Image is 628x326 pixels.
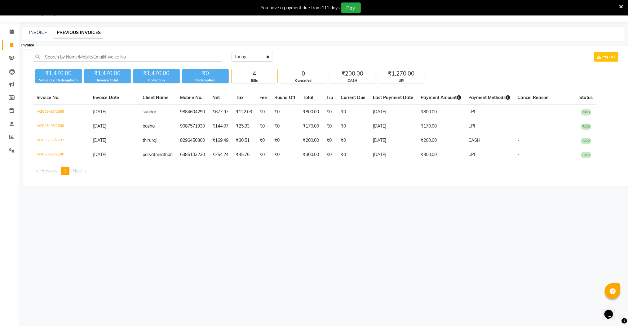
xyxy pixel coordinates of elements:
span: Invoice No. [37,95,60,100]
div: 4 [232,69,277,78]
td: ₹30.51 [232,133,256,148]
span: Status [580,95,593,100]
nav: Pagination [33,167,620,175]
div: CASH [329,78,375,83]
td: ₹0 [271,105,299,120]
td: ₹0 [271,119,299,133]
div: UPI [378,78,424,83]
span: Next [73,168,82,174]
span: Net [212,95,220,100]
td: ₹200.00 [417,133,465,148]
td: ₹0 [337,119,369,133]
span: Client Name [143,95,169,100]
td: [DATE] [369,133,417,148]
span: Round Off [274,95,295,100]
td: ₹170.00 [299,119,323,133]
td: ₹0 [337,133,369,148]
button: Pay [341,2,361,13]
span: Total [303,95,313,100]
td: ₹0 [337,148,369,162]
span: PAID [581,152,591,158]
td: ₹0 [256,105,271,120]
span: PAID [581,138,591,144]
td: ₹0 [271,133,299,148]
span: parvathinathan [143,152,173,157]
span: Current Due [341,95,365,100]
td: ₹169.49 [209,133,232,148]
div: Value (Ex. Redemption) [35,78,82,83]
div: Redemption [182,78,229,83]
span: CASH [468,137,481,143]
div: ₹0 [182,69,229,78]
td: ₹144.07 [209,119,232,133]
td: ₹0 [256,119,271,133]
span: Previous [40,168,57,174]
span: thiruraj [143,137,157,143]
div: ₹1,470.00 [35,69,82,78]
td: V/2025-26/2598 [33,119,89,133]
td: V/2025-26/2597 [33,133,89,148]
td: ₹0 [323,105,337,120]
td: V/2025-26/2596 [33,148,89,162]
td: ₹0 [323,148,337,162]
td: ₹25.93 [232,119,256,133]
div: Invoice Total [84,78,131,83]
span: sundar [143,109,156,115]
td: [DATE] [369,105,417,120]
input: Search by Name/Mobile/Email/Invoice No [33,52,222,62]
td: ₹200.00 [299,133,323,148]
span: Invoice Date [93,95,119,100]
span: UPI [468,109,475,115]
span: Export [603,54,616,59]
td: 6385103230 [176,148,209,162]
button: Export [594,52,618,62]
td: 9087571930 [176,119,209,133]
span: Last Payment Date [373,95,413,100]
td: ₹170.00 [417,119,465,133]
div: You have a payment due from 111 days [261,5,340,11]
a: INVOICE [29,30,47,35]
span: - [518,123,520,129]
td: ₹0 [337,105,369,120]
a: PREVIOUS INVOICES [54,27,103,38]
span: UPI [468,152,475,157]
td: ₹800.00 [299,105,323,120]
span: - [518,152,520,157]
td: ₹0 [323,133,337,148]
span: [DATE] [93,109,106,115]
div: Bills [232,78,277,83]
td: ₹0 [256,133,271,148]
td: ₹300.00 [417,148,465,162]
span: Tax [236,95,244,100]
td: ₹800.00 [417,105,465,120]
span: PAID [581,109,591,115]
span: Payment Methods [468,95,510,100]
td: [DATE] [369,119,417,133]
td: [DATE] [369,148,417,162]
span: basha [143,123,155,129]
span: Tip [326,95,333,100]
span: Cancel Reason [518,95,549,100]
span: Payment Amount [421,95,461,100]
td: ₹122.03 [232,105,256,120]
div: ₹200.00 [329,69,375,78]
div: ₹1,470.00 [133,69,180,78]
span: [DATE] [93,152,106,157]
div: Invoice [20,41,36,49]
td: V/2025-26/2599 [33,105,89,120]
div: 0 [281,69,326,78]
span: Fee [259,95,267,100]
td: 9884604290 [176,105,209,120]
span: [DATE] [93,137,106,143]
span: 1 [64,168,66,174]
div: Cancelled [281,78,326,83]
td: ₹0 [323,119,337,133]
iframe: chat widget [602,301,622,320]
span: PAID [581,124,591,130]
td: ₹45.76 [232,148,256,162]
div: ₹1,270.00 [378,69,424,78]
span: - [518,109,520,115]
span: [DATE] [93,123,106,129]
div: ₹1,470.00 [84,69,131,78]
td: ₹0 [271,148,299,162]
